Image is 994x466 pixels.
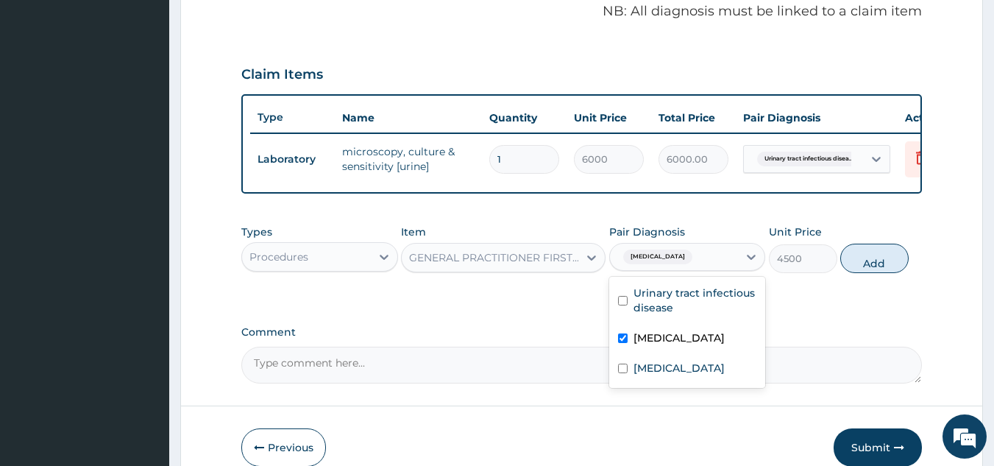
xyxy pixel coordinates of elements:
button: Add [840,244,909,273]
label: Urinary tract infectious disease [633,286,757,315]
img: d_794563401_company_1708531726252_794563401 [27,74,60,110]
p: NB: All diagnosis must be linked to a claim item [241,2,923,21]
span: Urinary tract infectious disea... [757,152,861,166]
th: Type [250,104,335,131]
div: GENERAL PRACTITIONER FIRST OUTPATIENT CONSULTATION [409,250,580,265]
th: Total Price [651,103,736,133]
h3: Claim Items [241,67,323,83]
label: [MEDICAL_DATA] [633,361,725,375]
span: We're online! [85,139,203,288]
th: Quantity [482,103,567,133]
label: Unit Price [769,225,822,239]
th: Unit Price [567,103,651,133]
th: Pair Diagnosis [736,103,898,133]
td: Laboratory [250,146,335,173]
textarea: Type your message and hit 'Enter' [7,310,280,361]
div: Chat with us now [77,82,247,102]
div: Minimize live chat window [241,7,277,43]
label: Types [241,226,272,239]
th: Actions [898,103,971,133]
span: [MEDICAL_DATA] [623,250,692,264]
label: [MEDICAL_DATA] [633,331,725,345]
label: Item [401,225,426,239]
th: Name [335,103,482,133]
td: microscopy, culture & sensitivity [urine] [335,137,482,181]
label: Pair Diagnosis [609,225,685,239]
div: Procedures [249,250,308,264]
label: Comment [241,326,923,339]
